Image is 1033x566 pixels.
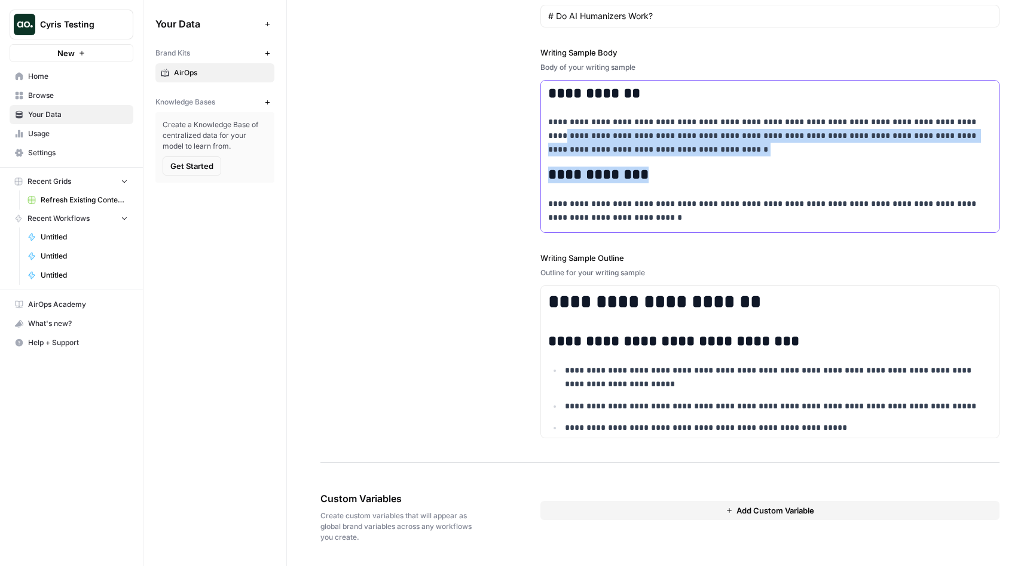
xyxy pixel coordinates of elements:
span: AirOps [174,67,269,78]
a: Usage [10,124,133,143]
span: Recent Grids [27,176,71,187]
button: Recent Workflows [10,210,133,227]
span: Cyris Testing [40,19,112,30]
span: Brand Kits [155,48,190,59]
button: Get Started [163,156,221,176]
span: Untitled [41,251,128,262]
button: Add Custom Variable [540,501,1000,520]
span: Knowledge Bases [155,97,215,107]
label: Writing Sample Body [540,47,1000,59]
span: AirOps Academy [28,299,128,310]
span: Browse [28,90,128,101]
button: Help + Support [10,333,133,352]
button: Recent Grids [10,173,133,190]
span: Usage [28,128,128,139]
span: Untitled [41,232,128,242]
span: Your Data [155,17,260,31]
button: What's new? [10,314,133,333]
a: Untitled [22,266,133,285]
span: Home [28,71,128,82]
a: Your Data [10,105,133,124]
span: Your Data [28,109,128,120]
a: Untitled [22,247,133,266]
div: What's new? [10,315,133,333]
div: Body of your writing sample [540,62,1000,73]
a: Untitled [22,227,133,247]
span: Custom Variables [320,491,473,506]
span: Settings [28,147,128,158]
div: Outline for your writing sample [540,267,1000,278]
label: Writing Sample Outline [540,252,1000,264]
a: Refresh Existing Content (1) [22,190,133,210]
span: Help + Support [28,337,128,348]
a: Browse [10,86,133,105]
span: New [57,47,75,59]
button: New [10,44,133,62]
span: Untitled [41,270,128,281]
a: Home [10,67,133,86]
span: Create a Knowledge Base of centralized data for your model to learn from. [163,119,267,152]
img: Cyris Testing Logo [14,14,35,35]
a: Settings [10,143,133,162]
span: Create custom variables that will appear as global brand variables across any workflows you create. [320,510,473,543]
a: AirOps [155,63,274,82]
span: Refresh Existing Content (1) [41,195,128,205]
a: AirOps Academy [10,295,133,314]
button: Workspace: Cyris Testing [10,10,133,39]
input: Game Day Gear Guide [548,10,992,22]
span: Recent Workflows [27,213,90,224]
span: Get Started [170,160,213,172]
span: Add Custom Variable [736,505,814,516]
